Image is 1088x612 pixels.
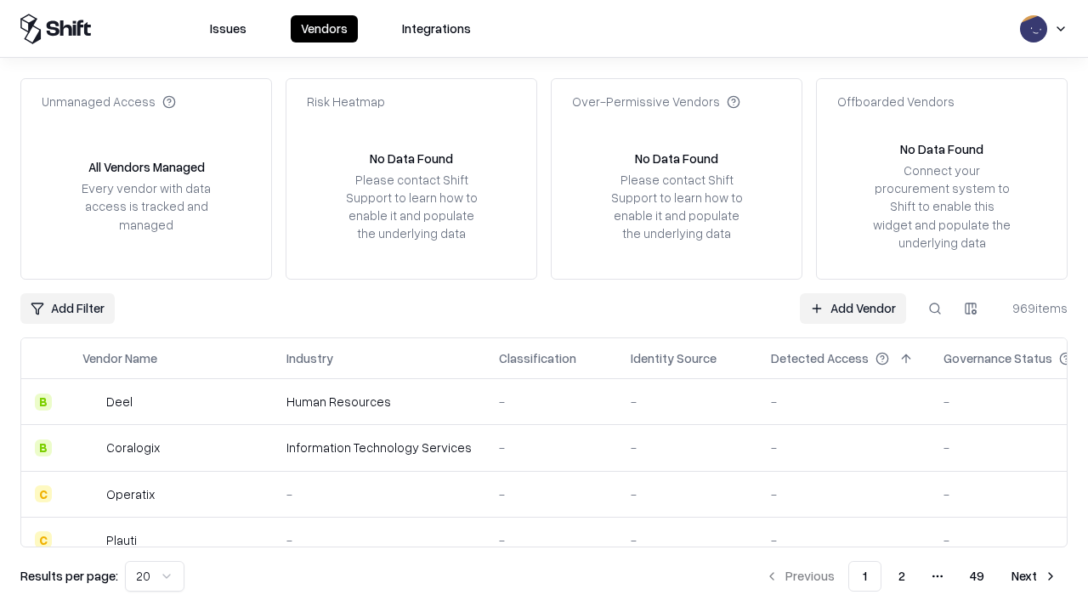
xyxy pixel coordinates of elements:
[631,393,744,411] div: -
[956,561,998,592] button: 49
[900,140,983,158] div: No Data Found
[606,171,747,243] div: Please contact Shift Support to learn how to enable it and populate the underlying data
[82,349,157,367] div: Vendor Name
[370,150,453,167] div: No Data Found
[106,393,133,411] div: Deel
[35,485,52,502] div: C
[82,439,99,456] img: Coralogix
[885,561,919,592] button: 2
[631,349,717,367] div: Identity Source
[82,485,99,502] img: Operatix
[286,349,333,367] div: Industry
[286,531,472,549] div: -
[771,531,916,549] div: -
[307,93,385,110] div: Risk Heatmap
[572,93,740,110] div: Over-Permissive Vendors
[499,439,603,456] div: -
[499,349,576,367] div: Classification
[943,349,1052,367] div: Governance Status
[631,531,744,549] div: -
[848,561,881,592] button: 1
[771,485,916,503] div: -
[286,439,472,456] div: Information Technology Services
[631,439,744,456] div: -
[755,561,1068,592] nav: pagination
[871,161,1012,252] div: Connect your procurement system to Shift to enable this widget and populate the underlying data
[1001,561,1068,592] button: Next
[631,485,744,503] div: -
[35,439,52,456] div: B
[291,15,358,42] button: Vendors
[1000,299,1068,317] div: 969 items
[106,485,155,503] div: Operatix
[35,394,52,411] div: B
[20,293,115,324] button: Add Filter
[837,93,955,110] div: Offboarded Vendors
[341,171,482,243] div: Please contact Shift Support to learn how to enable it and populate the underlying data
[286,485,472,503] div: -
[635,150,718,167] div: No Data Found
[286,393,472,411] div: Human Resources
[499,393,603,411] div: -
[771,349,869,367] div: Detected Access
[82,531,99,548] img: Plauti
[771,439,916,456] div: -
[88,158,205,176] div: All Vendors Managed
[499,485,603,503] div: -
[82,394,99,411] img: Deel
[106,531,137,549] div: Plauti
[200,15,257,42] button: Issues
[499,531,603,549] div: -
[106,439,160,456] div: Coralogix
[771,393,916,411] div: -
[42,93,176,110] div: Unmanaged Access
[35,531,52,548] div: C
[20,567,118,585] p: Results per page:
[76,179,217,233] div: Every vendor with data access is tracked and managed
[392,15,481,42] button: Integrations
[800,293,906,324] a: Add Vendor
